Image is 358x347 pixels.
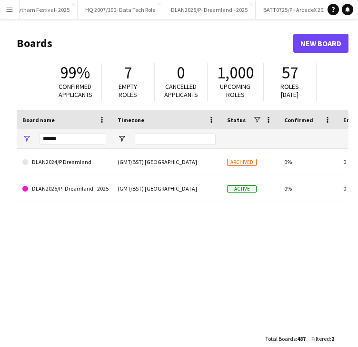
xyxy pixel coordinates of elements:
[118,116,144,124] span: Timezone
[22,135,31,143] button: Open Filter Menu
[163,0,256,19] button: DLAN2025/P- Dreamland - 2025
[22,149,106,175] a: DLAN2024/P Dreamland
[284,116,313,124] span: Confirmed
[227,116,246,124] span: Status
[227,159,257,166] span: Archived
[297,335,306,342] span: 487
[118,135,126,143] button: Open Filter Menu
[220,82,250,99] span: Upcoming roles
[280,82,299,99] span: Roles [DATE]
[265,335,296,342] span: Total Boards
[331,335,334,342] span: 2
[177,62,185,83] span: 0
[282,62,298,83] span: 57
[256,0,337,19] button: BATT0725/P - ArcadeX 2025
[119,82,137,99] span: Empty roles
[40,133,106,145] input: Board name Filter Input
[217,62,254,83] span: 1,000
[22,175,106,202] a: DLAN2025/P- Dreamland - 2025
[227,185,257,193] span: Active
[59,82,92,99] span: Confirmed applicants
[135,133,216,145] input: Timezone Filter Input
[293,34,348,53] a: New Board
[124,62,132,83] span: 7
[112,175,221,202] div: (GMT/BST) [GEOGRAPHIC_DATA]
[112,149,221,175] div: (GMT/BST) [GEOGRAPHIC_DATA]
[17,36,293,50] h1: Boards
[78,0,163,19] button: HQ 2007/100- Data Tech Role
[164,82,198,99] span: Cancelled applicants
[311,335,330,342] span: Filtered
[60,62,90,83] span: 99%
[22,116,55,124] span: Board name
[278,149,338,175] div: 0%
[278,175,338,202] div: 0%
